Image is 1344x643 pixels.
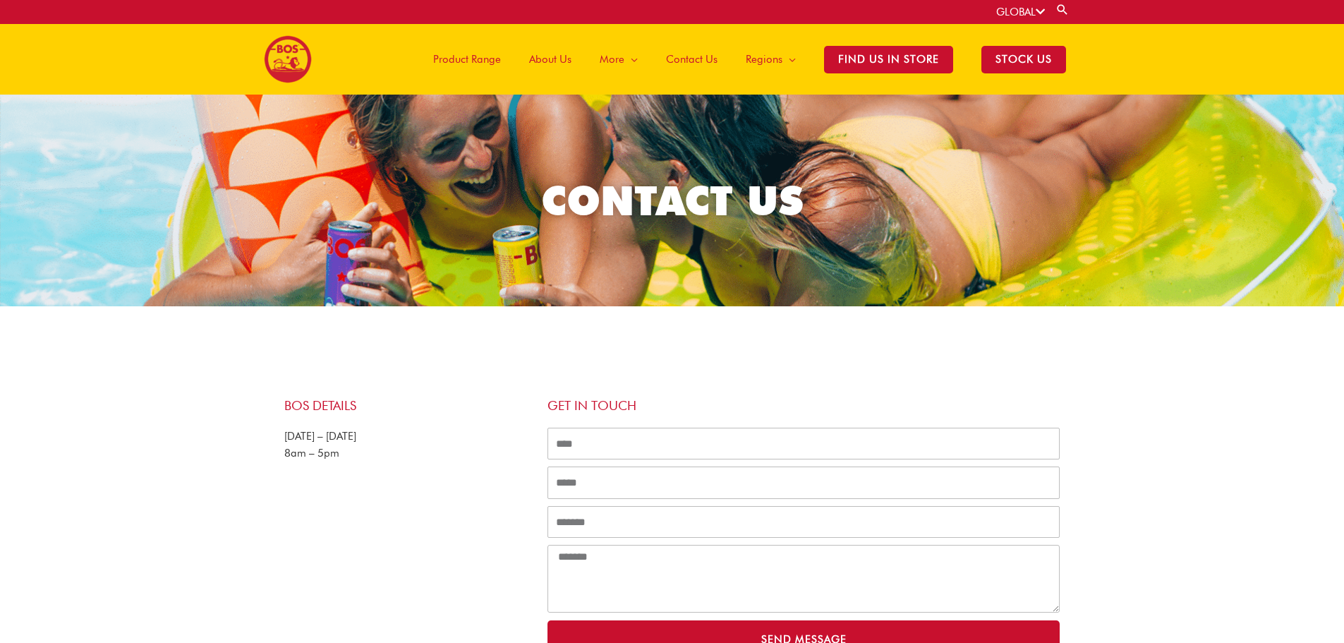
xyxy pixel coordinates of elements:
[600,38,624,80] span: More
[284,430,356,443] span: [DATE] – [DATE]
[419,24,515,95] a: Product Range
[732,24,810,95] a: Regions
[1055,3,1070,16] a: Search button
[529,38,571,80] span: About Us
[996,6,1045,18] a: GLOBAL
[515,24,586,95] a: About Us
[284,398,533,414] h4: BOS Details
[408,24,1080,95] nav: Site Navigation
[652,24,732,95] a: Contact Us
[810,24,967,95] a: Find Us in Store
[666,38,718,80] span: Contact Us
[284,447,339,459] span: 8am – 5pm
[433,38,501,80] span: Product Range
[967,24,1080,95] a: STOCK US
[981,46,1066,73] span: STOCK US
[824,46,953,73] span: Find Us in Store
[586,24,652,95] a: More
[547,398,1060,414] h4: Get in touch
[278,174,1066,227] h2: CONTACT US
[746,38,782,80] span: Regions
[264,35,312,83] img: BOS logo finals-200px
